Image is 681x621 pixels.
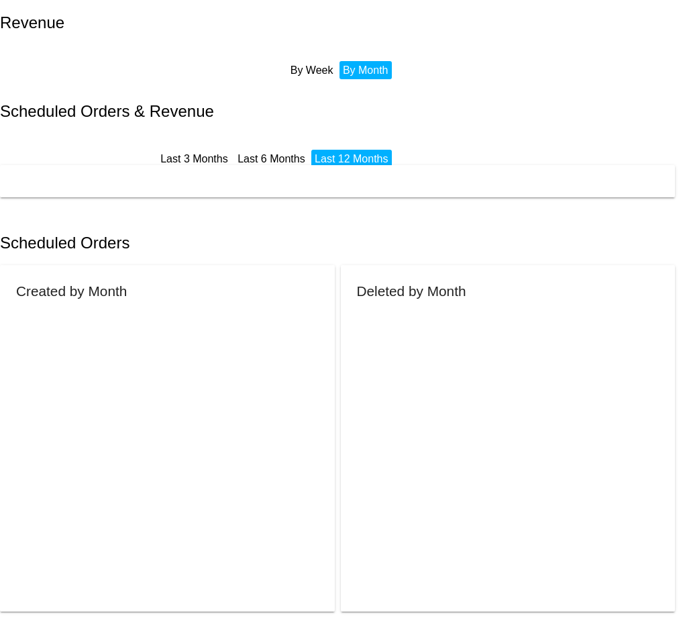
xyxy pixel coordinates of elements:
[357,283,466,299] h2: Deleted by Month
[339,61,392,79] li: By Month
[287,61,337,79] li: By Week
[238,153,305,164] a: Last 6 Months
[315,153,388,164] a: Last 12 Months
[16,283,127,299] h2: Created by Month
[160,153,228,164] a: Last 3 Months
